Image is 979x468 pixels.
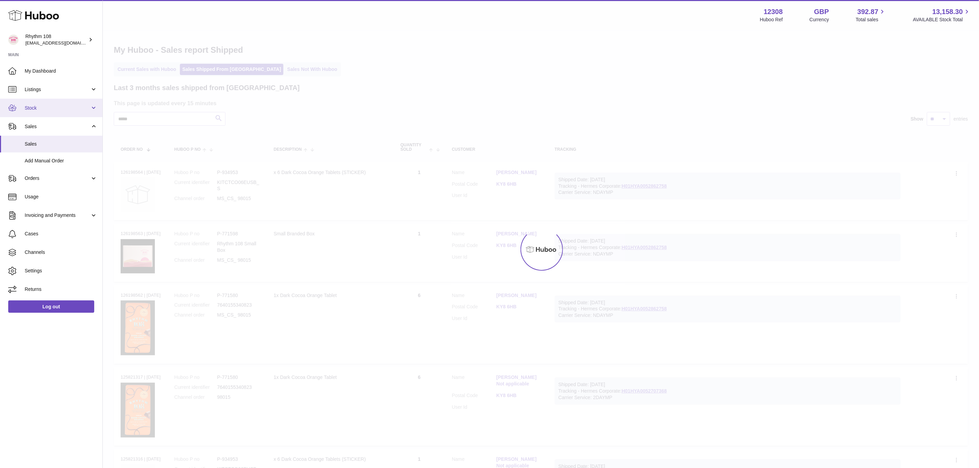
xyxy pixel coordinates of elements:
a: Log out [8,300,94,313]
div: Huboo Ref [760,16,783,23]
span: Invoicing and Payments [25,212,90,219]
strong: 12308 [764,7,783,16]
span: 392.87 [857,7,878,16]
span: Usage [25,194,97,200]
div: Rhythm 108 [25,33,87,46]
span: Add Manual Order [25,158,97,164]
span: 13,158.30 [932,7,963,16]
a: 13,158.30 AVAILABLE Stock Total [913,7,971,23]
span: Channels [25,249,97,256]
a: 392.87 Total sales [856,7,886,23]
div: Currency [810,16,829,23]
span: Sales [25,123,90,130]
span: My Dashboard [25,68,97,74]
span: Sales [25,141,97,147]
span: Stock [25,105,90,111]
img: orders@rhythm108.com [8,35,19,45]
span: Total sales [856,16,886,23]
span: Orders [25,175,90,182]
span: Cases [25,231,97,237]
span: [EMAIL_ADDRESS][DOMAIN_NAME] [25,40,101,46]
strong: GBP [814,7,829,16]
span: AVAILABLE Stock Total [913,16,971,23]
span: Returns [25,286,97,293]
span: Settings [25,268,97,274]
span: Listings [25,86,90,93]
